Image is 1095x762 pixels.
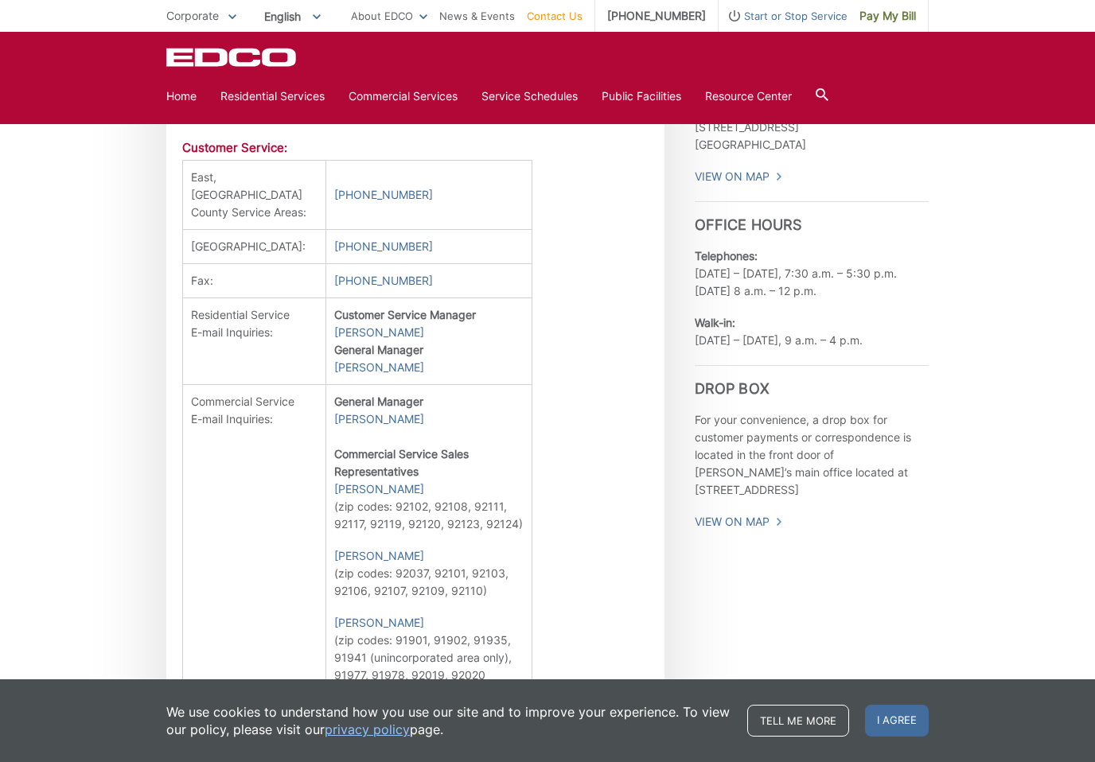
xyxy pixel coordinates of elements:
p: We use cookies to understand how you use our site and to improve your experience. To view our pol... [166,703,731,738]
a: Residential Services [220,87,325,105]
b: Walk-in: [695,316,735,329]
a: EDCD logo. Return to the homepage. [166,48,298,67]
span: Corporate [166,9,219,22]
a: Resource Center [705,87,792,105]
td: Fax: [183,264,326,298]
strong: General Manager [334,395,423,408]
a: Tell me more [747,705,849,737]
a: [PERSON_NAME] [334,614,424,632]
h3: Office Hours [695,201,929,234]
a: Service Schedules [481,87,578,105]
a: News & Events [439,7,515,25]
a: About EDCO [351,7,427,25]
span: I agree [865,705,929,737]
h4: Customer Service: [182,141,649,155]
strong: General Manager [334,343,423,356]
strong: Commercial Service Sales Representatives [334,447,469,478]
span: English [252,3,333,29]
h3: Drop Box [695,365,929,398]
p: [STREET_ADDRESS] [GEOGRAPHIC_DATA] [695,119,929,154]
td: East, [GEOGRAPHIC_DATA] County Service Areas: [183,161,326,230]
a: [PERSON_NAME] [334,324,424,341]
a: [PERSON_NAME] [334,480,424,498]
a: View On Map [695,513,783,531]
b: Telephones: [695,249,758,262]
a: privacy policy [325,721,410,738]
span: Pay My Bill [859,7,916,25]
p: (zip codes: 91901, 91902, 91935, 91941 (unincorporated area only), 91977, 91978, 92019, 92020 (un... [334,614,523,737]
p: [DATE] – [DATE], 9 a.m. – 4 p.m. [695,314,929,349]
a: Public Facilities [602,87,681,105]
a: Commercial Services [349,87,458,105]
p: [DATE] – [DATE], 7:30 a.m. – 5:30 p.m. [DATE] 8 a.m. – 12 p.m. [695,247,929,300]
a: View On Map [695,168,783,185]
td: [GEOGRAPHIC_DATA]: [183,230,326,264]
a: [PHONE_NUMBER] [334,238,433,255]
a: [PERSON_NAME] [334,359,424,376]
a: [PERSON_NAME] [334,410,424,428]
a: Home [166,87,197,105]
p: (zip codes: 92037, 92101, 92103, 92106, 92107, 92109, 92110) [334,547,523,600]
strong: Customer Service Manager [334,308,476,321]
a: [PHONE_NUMBER] [334,272,433,290]
td: Residential Service E-mail Inquiries: [183,298,326,385]
a: [PHONE_NUMBER] [334,186,433,204]
a: [PERSON_NAME] [334,547,424,565]
a: Contact Us [527,7,583,25]
p: For your convenience, a drop box for customer payments or correspondence is located in the front ... [695,411,929,499]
